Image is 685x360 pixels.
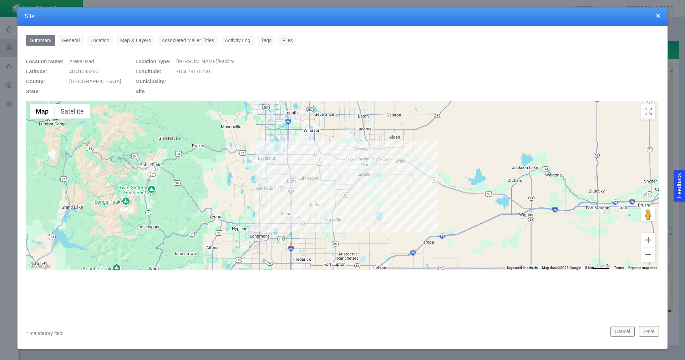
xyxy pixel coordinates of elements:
a: Summary [26,35,55,46]
span: County: [26,79,45,84]
span: [GEOGRAPHIC_DATA] [69,79,121,84]
span: Location Name: [26,59,64,64]
a: Files [278,35,297,46]
a: Open this area in Google Maps (opens a new window) [28,261,51,270]
a: Tags [257,35,276,46]
button: Show street map [30,104,55,119]
h4: Site [25,13,660,20]
button: Zoom in [641,233,655,247]
span: Map data ©2025 Google [542,266,581,270]
button: Cancel [610,326,635,337]
span: State: [26,89,40,94]
a: General [58,35,84,46]
img: Google [28,261,51,270]
span: Arenal Pad [69,59,94,64]
button: Map Scale: 5 km per 43 pixels [583,265,612,270]
span: Latitude: [26,69,47,74]
button: Keyboard shortcuts [507,265,538,270]
span: Location Type: [136,59,171,64]
a: Activity Log [221,35,254,46]
button: Zoom out [641,247,655,262]
a: Report a map error [628,266,657,270]
span: Site [136,89,145,94]
a: Associated Mailer Titles [158,35,218,46]
button: Show satellite imagery [55,104,90,119]
span: 5 km [585,266,593,270]
a: Terms (opens in new tab) [614,266,624,270]
span: -104.78170700 [176,69,210,74]
button: Toggle Fullscreen in browser window [641,104,655,119]
button: Drag Pegman onto the map to open Street View [641,207,655,221]
span: [PERSON_NAME]/Facility [176,59,234,64]
button: Save [639,326,659,337]
p: * mandatory field [26,329,605,338]
a: Location [87,35,113,46]
span: Municipality: [136,79,166,84]
button: close [656,12,660,19]
span: Longitude: [136,69,161,74]
a: Map & Layers [116,35,155,46]
span: 40.31585200 [69,69,98,74]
